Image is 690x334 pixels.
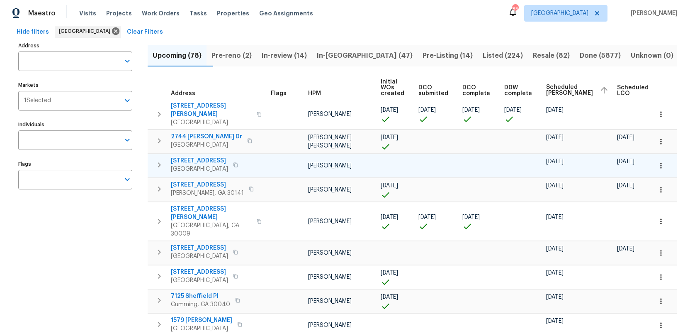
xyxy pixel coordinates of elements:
span: [DATE] [546,318,564,324]
span: [GEOGRAPHIC_DATA] [171,252,228,260]
span: HPM [308,91,321,96]
span: [DATE] [617,135,634,140]
span: [PERSON_NAME] [308,250,352,256]
span: DCO complete [462,85,490,96]
span: D0W complete [504,85,532,96]
span: [STREET_ADDRESS][PERSON_NAME] [171,102,252,118]
span: [GEOGRAPHIC_DATA] [171,324,232,333]
span: [DATE] [546,107,564,113]
span: 2744 [PERSON_NAME] Dr [171,133,242,141]
span: Scheduled LCO [617,85,649,96]
span: Unknown (0) [631,50,673,61]
span: [PERSON_NAME] [627,9,678,17]
span: [STREET_ADDRESS] [171,157,228,165]
span: In-[GEOGRAPHIC_DATA] (47) [317,50,413,61]
span: Resale (82) [533,50,570,61]
span: [PERSON_NAME] [308,219,352,224]
span: [PERSON_NAME] [308,111,352,117]
button: Open [121,95,133,106]
button: Clear Filters [124,25,166,40]
span: [GEOGRAPHIC_DATA] [171,165,228,173]
span: [DATE] [617,246,634,252]
span: [GEOGRAPHIC_DATA] [171,118,252,127]
button: Hide filters [13,25,52,40]
span: 7125 Sheffield Pl [171,292,230,300]
span: [GEOGRAPHIC_DATA] [59,27,114,35]
span: Cumming, GA 30040 [171,300,230,309]
span: [DATE] [617,183,634,189]
button: Open [121,174,133,185]
span: Clear Filters [127,27,163,37]
span: [DATE] [462,107,480,113]
span: [DATE] [418,214,436,220]
span: [DATE] [418,107,436,113]
span: Pre-Listing (14) [423,50,473,61]
span: Hide filters [17,27,49,37]
span: [PERSON_NAME] [PERSON_NAME] [308,135,352,149]
label: Flags [18,162,132,167]
span: [DATE] [546,214,564,220]
span: Listed (224) [483,50,523,61]
label: Address [18,43,132,48]
span: [PERSON_NAME] [308,322,352,328]
span: [GEOGRAPHIC_DATA] [531,9,588,17]
span: Initial WOs created [381,79,404,96]
span: Visits [79,9,96,17]
span: [DATE] [546,159,564,165]
span: [STREET_ADDRESS][PERSON_NAME] [171,205,252,221]
span: [DATE] [546,135,564,140]
span: [GEOGRAPHIC_DATA] [171,276,228,285]
span: [PERSON_NAME] [308,163,352,169]
span: Projects [106,9,132,17]
span: Geo Assignments [259,9,313,17]
span: In-review (14) [262,50,307,61]
span: [DATE] [381,294,398,300]
button: Open [121,134,133,146]
span: Flags [271,91,287,96]
span: Work Orders [142,9,180,17]
span: Properties [217,9,249,17]
span: [DATE] [381,183,398,189]
span: [DATE] [381,214,398,220]
span: [DATE] [462,214,480,220]
span: Upcoming (78) [153,50,202,61]
span: [DATE] [381,270,398,276]
div: 85 [512,5,518,13]
span: Pre-reno (2) [211,50,252,61]
span: [STREET_ADDRESS] [171,181,244,189]
span: [DATE] [381,135,398,140]
span: [STREET_ADDRESS] [171,268,228,276]
span: [GEOGRAPHIC_DATA], GA 30009 [171,221,252,238]
span: [PERSON_NAME] [308,298,352,304]
span: Scheduled [PERSON_NAME] [546,84,593,96]
span: [PERSON_NAME], GA 30141 [171,189,244,197]
span: [DATE] [546,183,564,189]
span: [DATE] [546,294,564,300]
span: 1579 [PERSON_NAME] [171,316,232,324]
span: [DATE] [617,159,634,165]
span: [PERSON_NAME] [308,187,352,193]
span: [STREET_ADDRESS] [171,244,228,252]
span: [GEOGRAPHIC_DATA] [171,141,242,149]
label: Markets [18,83,132,88]
span: Maestro [28,9,56,17]
span: Address [171,91,195,96]
span: [DATE] [381,107,398,113]
label: Individuals [18,122,132,127]
button: Open [121,55,133,67]
span: Tasks [190,10,207,16]
span: [DATE] [546,246,564,252]
span: DCO submitted [418,85,448,96]
span: [PERSON_NAME] [308,274,352,280]
div: [GEOGRAPHIC_DATA] [55,25,121,38]
span: Done (5877) [580,50,621,61]
span: [DATE] [546,270,564,276]
span: 1 Selected [24,97,51,104]
span: [DATE] [504,107,522,113]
